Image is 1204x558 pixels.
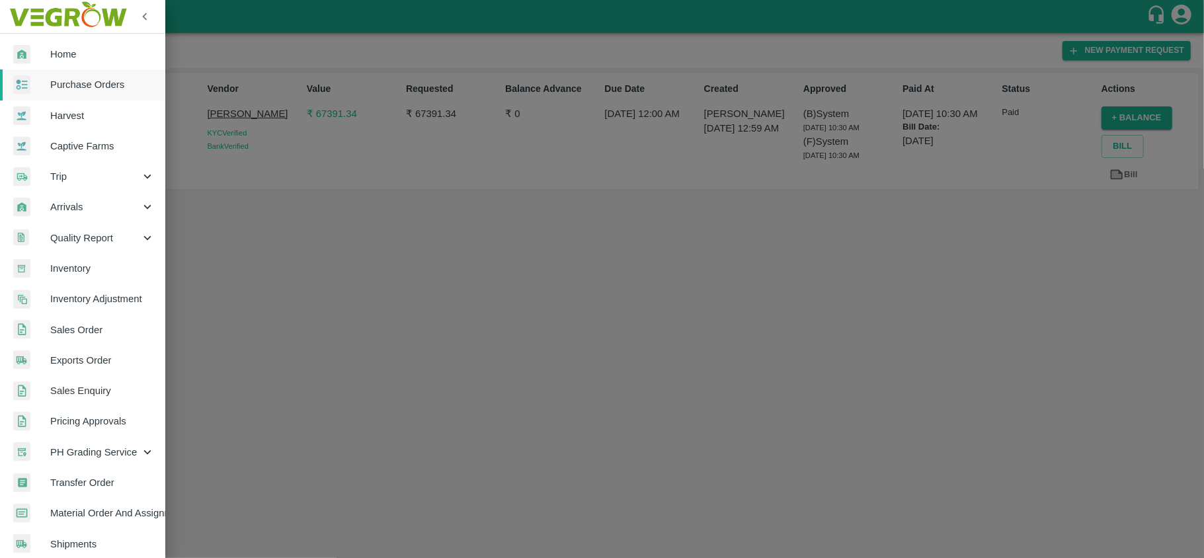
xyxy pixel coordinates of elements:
img: reciept [13,75,30,95]
span: Inventory [50,261,155,276]
span: Sales Enquiry [50,383,155,398]
img: inventory [13,290,30,309]
img: centralMaterial [13,504,30,523]
span: PH Grading Service [50,445,140,459]
img: harvest [13,136,30,156]
span: Shipments [50,537,155,551]
img: sales [13,320,30,339]
img: qualityReport [13,229,29,246]
span: Trip [50,169,140,184]
span: Pricing Approvals [50,414,155,428]
span: Arrivals [50,200,140,214]
img: sales [13,381,30,401]
span: Exports Order [50,353,155,368]
img: whTracker [13,442,30,461]
img: harvest [13,106,30,126]
img: whInventory [13,259,30,278]
span: Quality Report [50,231,140,245]
span: Harvest [50,108,155,123]
img: whArrival [13,45,30,64]
span: Transfer Order [50,475,155,490]
span: Home [50,47,155,61]
img: delivery [13,167,30,186]
span: Inventory Adjustment [50,292,155,306]
span: Captive Farms [50,139,155,153]
span: Purchase Orders [50,77,155,92]
img: whArrival [13,198,30,217]
img: shipments [13,350,30,370]
span: Sales Order [50,323,155,337]
img: shipments [13,534,30,553]
img: sales [13,412,30,431]
span: Material Order And Assignment [50,506,155,520]
img: whTransfer [13,473,30,493]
